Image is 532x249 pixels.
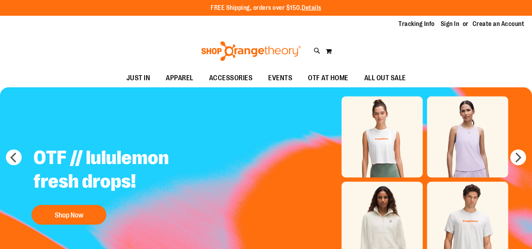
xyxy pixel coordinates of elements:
[473,20,525,28] a: Create an Account
[200,41,302,61] img: Shop Orangetheory
[28,140,223,229] a: OTF // lululemon fresh drops! Shop Now
[6,149,22,165] button: prev
[399,20,435,28] a: Tracking Info
[302,4,321,11] a: Details
[308,69,348,87] span: OTF AT HOME
[364,69,406,87] span: ALL OUT SALE
[211,4,321,13] p: FREE Shipping, orders over $150.
[126,69,150,87] span: JUST IN
[166,69,193,87] span: APPAREL
[510,149,526,165] button: next
[28,140,223,201] h2: OTF // lululemon fresh drops!
[32,205,106,225] button: Shop Now
[441,20,460,28] a: Sign In
[268,69,292,87] span: EVENTS
[209,69,253,87] span: ACCESSORIES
